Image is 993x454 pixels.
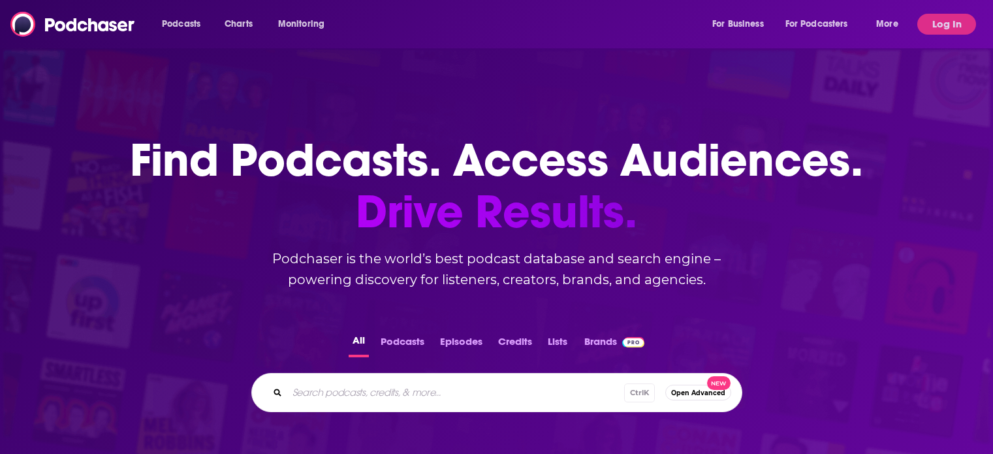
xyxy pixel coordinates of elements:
span: For Business [712,15,764,33]
button: Open AdvancedNew [665,385,731,400]
span: New [707,376,731,390]
span: Ctrl K [624,383,655,402]
button: open menu [867,14,915,35]
button: open menu [153,14,217,35]
span: Monitoring [278,15,324,33]
button: Podcasts [377,332,428,357]
span: Charts [225,15,253,33]
span: Drive Results. [130,186,863,238]
span: Podcasts [162,15,200,33]
button: Lists [544,332,571,357]
button: open menu [703,14,780,35]
a: Charts [216,14,260,35]
button: Episodes [436,332,486,357]
button: Credits [494,332,536,357]
button: open menu [777,14,867,35]
img: Podchaser - Follow, Share and Rate Podcasts [10,12,136,37]
button: All [349,332,369,357]
input: Search podcasts, credits, & more... [287,382,624,403]
h1: Find Podcasts. Access Audiences. [130,135,863,238]
h2: Podchaser is the world’s best podcast database and search engine – powering discovery for listene... [236,248,758,290]
a: BrandsPodchaser Pro [584,332,645,357]
span: For Podcasters [785,15,848,33]
button: open menu [269,14,341,35]
span: Open Advanced [671,389,725,397]
span: More [876,15,898,33]
button: Log In [917,14,976,35]
img: Podchaser Pro [622,337,645,348]
div: Search podcasts, credits, & more... [251,373,742,412]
